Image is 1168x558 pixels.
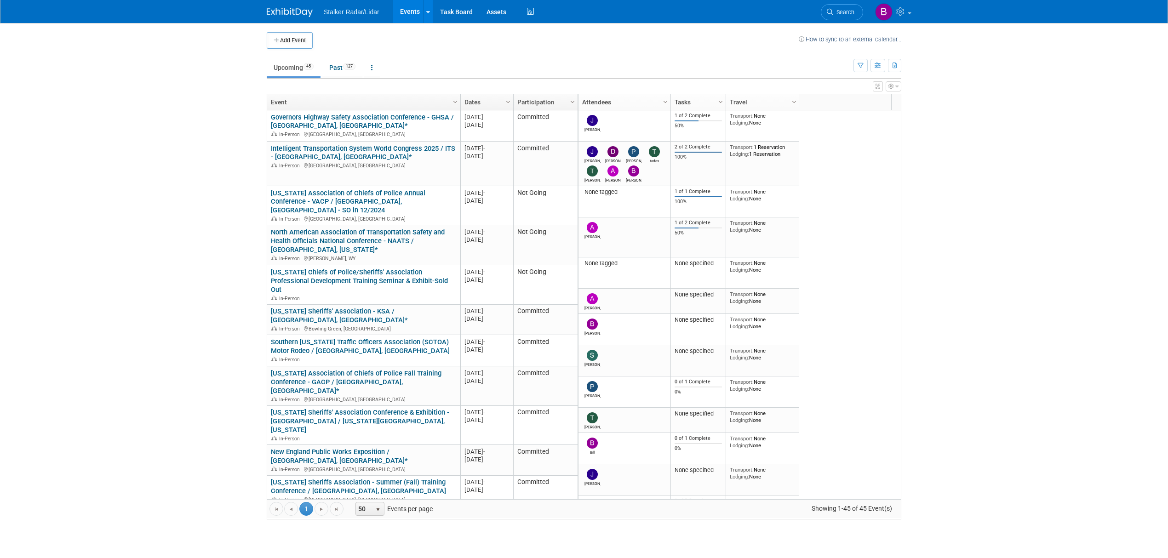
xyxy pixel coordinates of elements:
div: None None [730,410,796,423]
span: Transport: [730,435,754,442]
a: Column Settings [568,94,578,108]
span: Lodging: [730,417,749,423]
span: Lodging: [730,473,749,480]
div: [DATE] [464,197,509,205]
div: [DATE] [464,113,509,121]
div: 2 of 2 Complete [675,144,722,150]
div: None tagged [582,260,667,267]
span: In-Person [279,296,303,302]
span: Transport: [730,113,754,119]
span: In-Person [279,436,303,442]
div: [GEOGRAPHIC_DATA], [GEOGRAPHIC_DATA] [271,465,456,473]
td: Committed [513,366,578,405]
a: Go to the next page [315,502,328,516]
span: Transport: [730,188,754,195]
span: 1 [299,502,313,516]
span: Transport: [730,410,754,416]
div: None None [730,291,796,304]
a: Intelligent Transportation System World Congress 2025 / ITS - [GEOGRAPHIC_DATA], [GEOGRAPHIC_DATA]* [271,144,455,161]
img: ExhibitDay [267,8,313,17]
span: - [483,409,485,416]
a: Governors Highway Safety Association Conference - GHSA / [GEOGRAPHIC_DATA], [GEOGRAPHIC_DATA]* [271,113,454,130]
span: In-Person [279,467,303,473]
span: Column Settings [452,98,459,106]
span: In-Person [279,357,303,363]
td: Committed [513,476,578,507]
div: 0 of 1 Complete [675,435,722,442]
span: Transport: [730,144,754,150]
div: 100% [675,199,722,205]
span: In-Person [279,256,303,262]
span: - [483,338,485,345]
span: - [483,145,485,152]
img: tadas eikinas [649,146,660,157]
td: Committed [513,142,578,186]
div: None None [730,316,796,330]
div: [DATE] [464,236,509,244]
span: 50 [356,502,372,515]
a: How to sync to an external calendar... [799,36,901,43]
a: Tasks [675,94,720,110]
a: Search [821,4,863,20]
a: [US_STATE] Chiefs of Police/Sheriffs' Association Professional Development Training Seminar & Exh... [271,268,448,294]
td: Not Going [513,265,578,304]
a: Participation [517,94,572,110]
img: Bill Johnson [587,438,598,449]
img: Tommy Yates [587,165,598,177]
td: Not Going [513,225,578,265]
span: Lodging: [730,195,749,202]
span: Transport: [730,498,754,504]
a: Travel [730,94,793,110]
img: In-Person Event [271,131,277,136]
a: Column Settings [504,94,514,108]
img: Brooke Journet [875,3,893,21]
div: None specified [675,467,722,474]
span: In-Person [279,397,303,403]
a: [US_STATE] Association of Chiefs of Police Fall Training Conference - GACP / [GEOGRAPHIC_DATA], [... [271,369,441,395]
span: Lodging: [730,227,749,233]
div: [DATE] [464,121,509,129]
span: - [483,189,485,196]
td: Committed [513,305,578,336]
a: Go to the previous page [284,502,298,516]
div: None tagged [582,188,667,196]
span: 45 [303,63,314,70]
div: [DATE] [464,486,509,494]
div: None specified [675,260,722,267]
div: [GEOGRAPHIC_DATA], [GEOGRAPHIC_DATA] [271,395,456,403]
td: Committed [513,445,578,476]
span: In-Person [279,163,303,169]
span: In-Person [279,326,303,332]
span: In-Person [279,216,303,222]
a: North American Association of Transportation Safety and Health Officials National Conference - NA... [271,228,445,254]
div: Bowling Green, [GEOGRAPHIC_DATA] [271,325,456,332]
span: Column Settings [790,98,798,106]
span: Column Settings [569,98,576,106]
div: [DATE] [464,315,509,323]
img: Brooke Journet [628,165,639,177]
a: Go to the last page [330,502,344,516]
div: None None [730,113,796,126]
span: Go to the last page [333,506,340,513]
span: Column Settings [717,98,724,106]
div: [DATE] [464,456,509,463]
div: David Schmidt [605,157,621,163]
div: 100% [675,154,722,160]
span: Transport: [730,347,754,354]
img: Thomas Kenia [587,412,598,423]
a: Column Settings [790,94,800,108]
img: In-Person Event [271,163,277,167]
span: - [483,370,485,376]
img: Brian Wong [587,319,598,330]
div: [DATE] [464,338,509,346]
div: Tommy Yates [584,177,601,182]
a: Event [271,94,454,110]
div: None specified [675,316,722,324]
div: 1 of 3 Complete [675,498,722,504]
span: Transport: [730,379,754,385]
td: Not Going [513,186,578,225]
span: Lodging: [730,323,749,330]
div: Andrew Davis [584,233,601,239]
div: None None [730,188,796,202]
img: John Kestel [587,146,598,157]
